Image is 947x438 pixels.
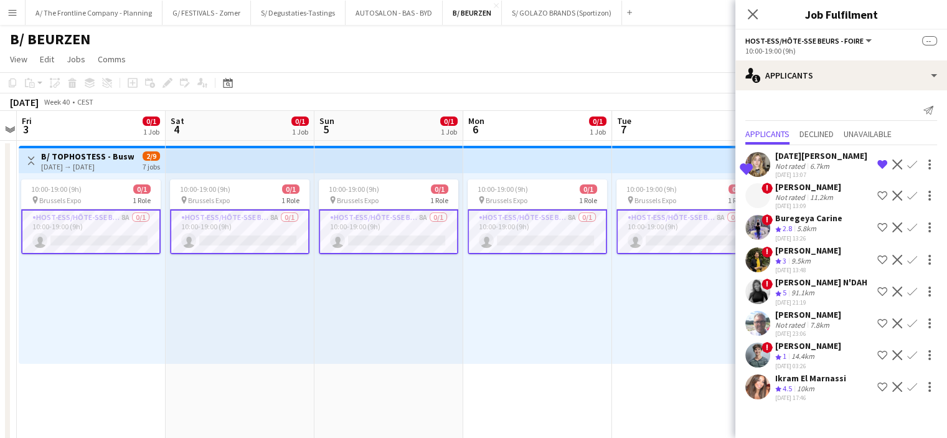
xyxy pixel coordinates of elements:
[617,115,631,126] span: Tue
[21,179,161,254] app-job-card: 10:00-19:00 (9h)0/1 Brussels Expo1 RoleHost-ess/Hôte-sse Beurs - Foire8A0/110:00-19:00 (9h)
[761,183,773,194] span: !
[337,196,379,205] span: Brussels Expo
[468,179,607,254] app-job-card: 10:00-19:00 (9h)0/1 Brussels Expo1 RoleHost-ess/Hôte-sse Beurs - Foire8A0/110:00-19:00 (9h)
[170,209,309,254] app-card-role: Host-ess/Hôte-sse Beurs - Foire8A0/110:00-19:00 (9h)
[775,150,867,161] div: [DATE][PERSON_NAME]
[163,1,251,25] button: G/ FESTIVALS - Zomer
[180,184,230,194] span: 10:00-19:00 (9h)
[143,161,160,171] div: 7 jobs
[844,130,892,138] span: Unavailable
[291,117,309,126] span: 0/1
[292,127,308,136] div: 1 Job
[789,256,813,267] div: 9.5km
[143,117,160,126] span: 0/1
[10,96,39,108] div: [DATE]
[282,184,299,194] span: 0/1
[251,1,346,25] button: S/ Degustaties-Tastings
[31,184,82,194] span: 10:00-19:00 (9h)
[775,394,846,402] div: [DATE] 17:46
[431,184,448,194] span: 0/1
[775,181,841,193] div: [PERSON_NAME]
[319,209,458,254] app-card-role: Host-ess/Hôte-sse Beurs - Foire8A0/110:00-19:00 (9h)
[10,30,90,49] h1: B/ BEURZEN
[775,362,841,370] div: [DATE] 03:26
[783,384,792,393] span: 4.5
[775,266,841,274] div: [DATE] 13:48
[789,351,817,362] div: 14.4km
[775,193,808,202] div: Not rated
[808,161,832,171] div: 6.7km
[170,179,309,254] app-job-card: 10:00-19:00 (9h)0/1 Brussels Expo1 RoleHost-ess/Hôte-sse Beurs - Foire8A0/110:00-19:00 (9h)
[808,320,832,330] div: 7.8km
[41,97,72,107] span: Week 40
[20,122,32,136] span: 3
[745,46,937,55] div: 10:00-19:00 (9h)
[922,36,937,45] span: --
[346,1,443,25] button: AUTOSALON - BAS - BYD
[775,161,808,171] div: Not rated
[775,234,842,242] div: [DATE] 13:26
[775,309,841,320] div: [PERSON_NAME]
[329,184,379,194] span: 10:00-19:00 (9h)
[5,51,32,67] a: View
[35,51,59,67] a: Edit
[799,130,834,138] span: Declined
[143,127,159,136] div: 1 Job
[775,212,842,224] div: Buregeya Carine
[77,97,93,107] div: CEST
[40,54,54,65] span: Edit
[579,196,597,205] span: 1 Role
[761,279,773,290] span: !
[133,184,151,194] span: 0/1
[783,256,786,265] span: 3
[735,6,947,22] h3: Job Fulfilment
[478,184,528,194] span: 10:00-19:00 (9h)
[319,115,334,126] span: Sun
[775,245,841,256] div: [PERSON_NAME]
[441,127,457,136] div: 1 Job
[62,51,90,67] a: Jobs
[21,209,161,254] app-card-role: Host-ess/Hôte-sse Beurs - Foire8A0/110:00-19:00 (9h)
[775,330,841,338] div: [DATE] 23:06
[466,122,484,136] span: 6
[626,184,677,194] span: 10:00-19:00 (9h)
[783,288,786,297] span: 5
[783,351,786,361] span: 1
[615,122,631,136] span: 7
[26,1,163,25] button: A/ The Frontline Company - Planning
[808,193,836,202] div: 11.2km
[794,224,819,234] div: 5.8km
[789,288,817,298] div: 91.1km
[761,214,773,226] span: !
[502,1,622,25] button: S/ GOLAZO BRANDS (Sportizon)
[616,179,756,254] app-job-card: 10:00-19:00 (9h)0/1 Brussels Expo1 RoleHost-ess/Hôte-sse Beurs - Foire8A0/110:00-19:00 (9h)
[281,196,299,205] span: 1 Role
[580,184,597,194] span: 0/1
[468,209,607,254] app-card-role: Host-ess/Hôte-sse Beurs - Foire8A0/110:00-19:00 (9h)
[41,162,134,171] div: [DATE] → [DATE]
[440,117,458,126] span: 0/1
[775,171,867,179] div: [DATE] 13:07
[728,196,746,205] span: 1 Role
[775,298,867,307] div: [DATE] 21:19
[616,209,756,254] app-card-role: Host-ess/Hôte-sse Beurs - Foire8A0/110:00-19:00 (9h)
[93,51,131,67] a: Comms
[775,202,841,210] div: [DATE] 13:09
[171,115,184,126] span: Sat
[188,196,230,205] span: Brussels Expo
[775,277,867,288] div: [PERSON_NAME] N'DAH
[486,196,527,205] span: Brussels Expo
[634,196,676,205] span: Brussels Expo
[430,196,448,205] span: 1 Role
[761,342,773,353] span: !
[41,151,134,162] h3: B/ TOPHOSTESS - Busworld - 03-09/10
[745,36,864,45] span: Host-ess/Hôte-sse Beurs - Foire
[10,54,27,65] span: View
[443,1,502,25] button: B/ BEURZEN
[775,340,841,351] div: [PERSON_NAME]
[775,373,846,384] div: Ikram El Marnassi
